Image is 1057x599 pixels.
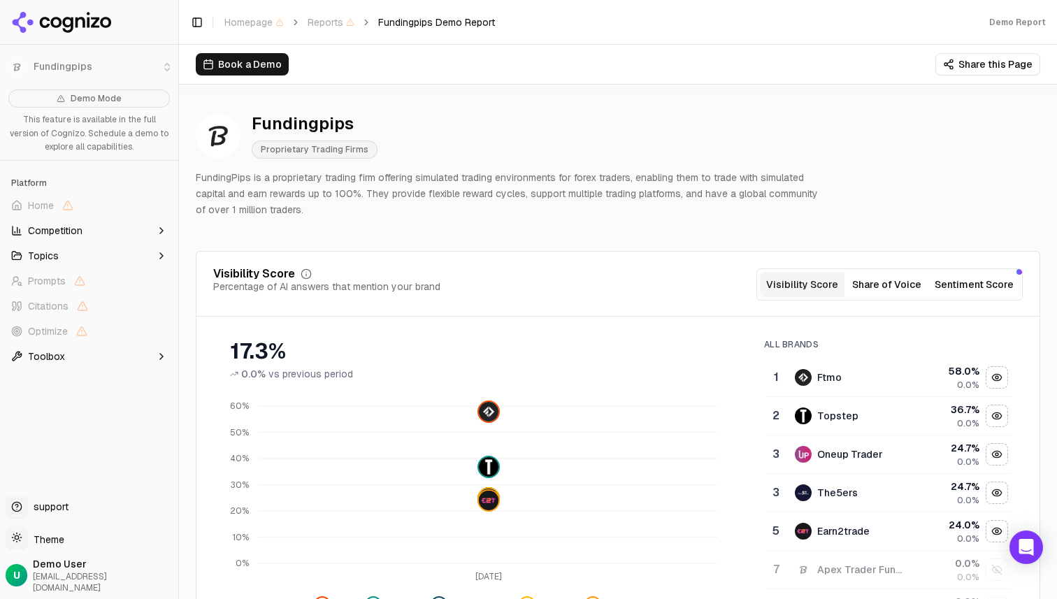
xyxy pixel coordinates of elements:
span: Proprietary Trading Firms [252,140,377,159]
span: 0.0% [957,495,979,506]
div: Earn2trade [817,524,870,538]
tspan: 20% [230,506,249,517]
img: FundingPips [196,113,240,158]
img: the5ers [795,484,812,501]
tspan: 30% [231,479,249,491]
div: All Brands [764,339,1012,350]
span: Theme [28,533,64,546]
img: ftmo [795,369,812,386]
tspan: [DATE] [475,571,502,582]
div: The5ers [817,486,858,500]
span: support [28,500,69,514]
tr: 7apex trader fundingApex Trader Funding0.0%0.0%Show apex trader funding data [765,551,1012,589]
button: Competition [6,219,173,242]
span: 0.0% [957,456,979,468]
div: 24.7 % [916,479,979,493]
tspan: 40% [230,454,249,465]
span: Homepage [224,15,284,29]
tr: 5earn2tradeEarn2trade24.0%0.0%Hide earn2trade data [765,512,1012,551]
p: FundingPips is a proprietary trading firm offering simulated trading environments for forex trade... [196,170,822,217]
div: 3 [771,446,781,463]
div: 36.7 % [916,403,979,417]
span: Reports [308,15,354,29]
div: Apex Trader Funding [817,563,905,577]
button: Visibility Score [760,272,844,297]
button: Hide topstep data [986,405,1008,427]
span: 0.0% [957,533,979,544]
div: 0.0 % [916,556,979,570]
tspan: 10% [233,532,249,543]
button: Hide the5ers data [986,482,1008,504]
tr: 1ftmoFtmo58.0%0.0%Hide ftmo data [765,359,1012,397]
div: Demo Report [989,17,1046,28]
tspan: 0% [236,558,249,570]
div: 2 [771,407,781,424]
div: Fundingpips [252,113,377,135]
img: earn2trade [795,523,812,540]
span: [EMAIL_ADDRESS][DOMAIN_NAME] [33,571,173,593]
button: Show apex trader funding data [986,558,1008,581]
span: Toolbox [28,349,65,363]
tspan: 60% [230,401,249,412]
button: Book a Demo [196,53,289,75]
div: Ftmo [817,370,842,384]
button: Hide oneup trader data [986,443,1008,466]
tr: 3oneup traderOneup Trader24.7%0.0%Hide oneup trader data [765,435,1012,474]
span: Demo Mode [71,93,122,104]
span: 0.0% [241,367,266,381]
span: 0.0% [957,380,979,391]
button: Sentiment Score [929,272,1019,297]
span: Optimize [28,324,68,338]
span: 0.0% [957,572,979,583]
span: Fundingpips Demo Report [378,15,495,29]
span: Home [28,199,54,212]
div: Percentage of AI answers that mention your brand [213,280,440,294]
span: Demo User [33,557,173,571]
div: Oneup Trader [817,447,883,461]
nav: breadcrumb [224,15,495,29]
div: Open Intercom Messenger [1009,531,1043,564]
button: Toolbox [6,345,173,368]
div: 5 [771,523,781,540]
div: 3 [771,484,781,501]
span: Competition [28,224,82,238]
img: topstep [479,458,498,477]
button: Hide earn2trade data [986,520,1008,542]
div: 1 [771,369,781,386]
button: Topics [6,245,173,267]
span: Citations [28,299,69,313]
div: 58.0 % [916,364,979,378]
tr: 3the5ersThe5ers24.7%0.0%Hide the5ers data [765,474,1012,512]
span: 0.0% [957,418,979,429]
div: Visibility Score [213,268,295,280]
div: Platform [6,172,173,194]
button: Share of Voice [844,272,929,297]
div: 24.0 % [916,518,979,532]
img: topstep [795,407,812,424]
tr: 2topstepTopstep36.7%0.0%Hide topstep data [765,397,1012,435]
button: Hide ftmo data [986,366,1008,389]
span: U [13,568,20,582]
div: 24.7 % [916,441,979,455]
tspan: 50% [230,427,249,438]
p: This feature is available in the full version of Cognizo. Schedule a demo to explore all capabili... [8,113,170,154]
div: Topstep [817,409,858,423]
button: Share this Page [935,53,1040,75]
span: Topics [28,249,59,263]
img: oneup trader [795,446,812,463]
img: ftmo [479,402,498,421]
div: 17.3% [230,339,736,364]
img: apex trader funding [795,561,812,578]
span: Prompts [28,274,66,288]
img: earn2trade [479,491,498,510]
div: 7 [771,561,781,578]
span: vs previous period [268,367,353,381]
